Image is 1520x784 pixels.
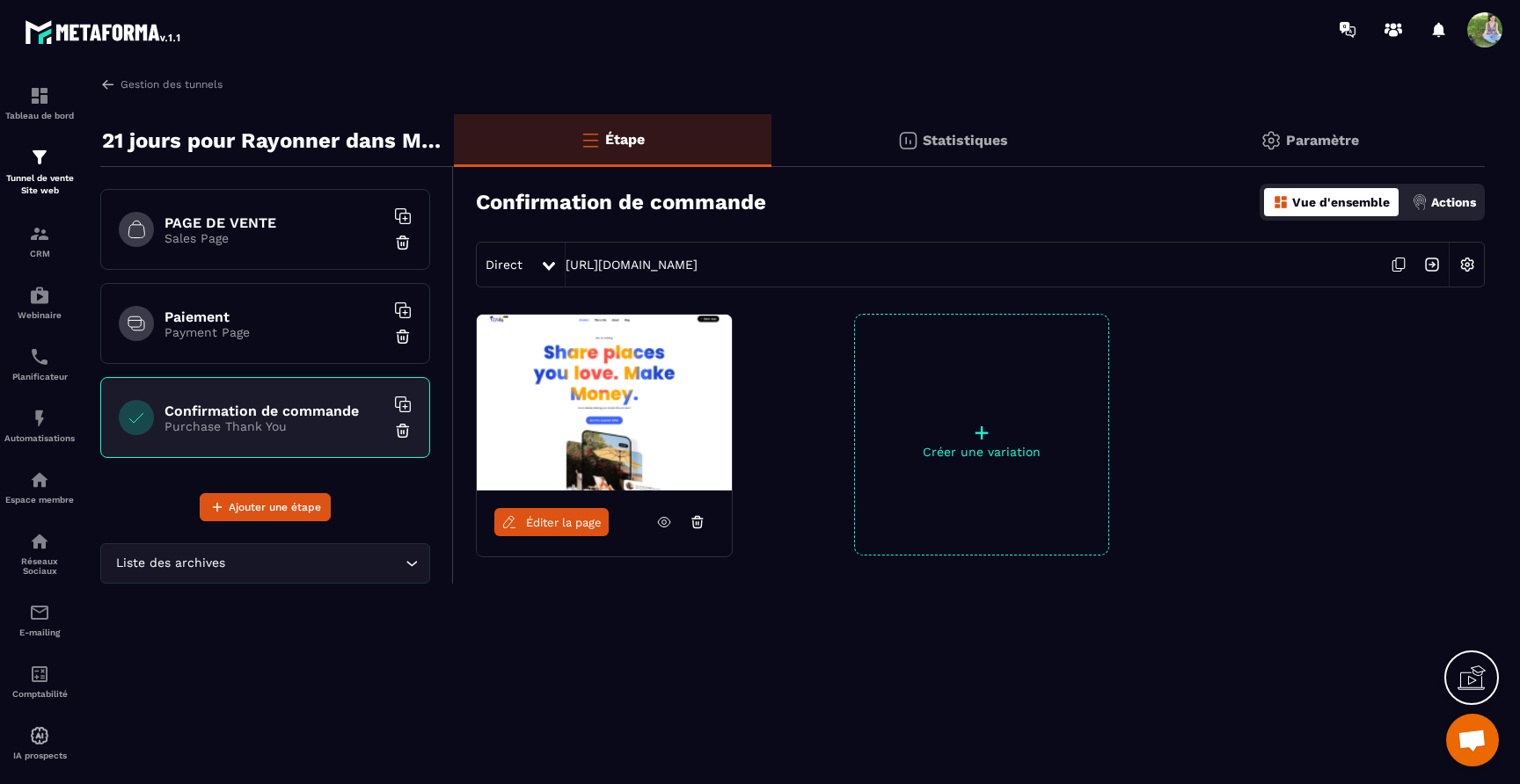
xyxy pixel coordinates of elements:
img: trash [394,422,412,439]
img: logo [25,16,183,47]
img: setting-w.858f3a88.svg [1451,248,1484,281]
a: social-networksocial-networkRéseaux Sociaux [4,518,75,589]
img: automations [29,285,50,306]
a: Éditer la page [494,508,609,536]
a: accountantaccountantComptabilité [4,650,75,712]
p: Comptabilité [4,689,75,699]
img: actions.d6e523a2.png [1412,194,1428,210]
p: Payment Page [164,325,384,339]
p: CRM [4,249,75,258]
img: automations [29,408,50,429]
a: [URL][DOMAIN_NAME] [566,258,698,272]
p: E-mailing [4,628,75,637]
img: stats.20deebd0.svg [897,130,918,151]
p: Réseaux Sociaux [4,556,75,576]
img: scheduler [29,346,50,367]
p: 21 jours pour Rayonner dans Ma Vie ! - Copy [102,123,441,158]
p: Webinaire [4,310,75,320]
p: Étape [605,131,645,148]
span: Liste des archives [112,554,229,573]
img: social-network [29,531,50,552]
p: Tableau de bord [4,111,75,120]
img: trash [394,328,412,345]
input: Search for option [229,554,401,573]
p: Sales Page [164,231,384,245]
h6: Paiement [164,309,384,325]
p: + [855,420,1108,445]
img: automations [29,725,50,746]
img: formation [29,223,50,244]
span: Éditer la page [526,516,602,529]
img: arrow [100,76,116,92]
p: Tunnel de vente Site web [4,172,75,197]
a: emailemailE-mailing [4,589,75,650]
a: schedulerschedulerPlanificateur [4,333,75,395]
img: formation [29,85,50,106]
h3: Confirmation de commande [476,190,766,214]
img: trash [394,234,412,251]
p: Automatisations [4,433,75,443]
a: automationsautomationsWebinaire [4,272,75,333]
p: Planificateur [4,372,75,381]
p: IA prospects [4,751,75,760]
a: Gestion des tunnels [100,76,223,92]
img: image [477,315,732,490]
img: dashboard-orange.40269519.svg [1273,194,1289,210]
img: automations [29,469,50,490]
h6: Confirmation de commande [164,403,384,419]
p: Espace membre [4,495,75,505]
p: Purchase Thank You [164,419,384,433]
img: arrow-next.bcc2205e.svg [1415,248,1449,281]
img: setting-gr.5f69749f.svg [1261,130,1282,151]
p: Vue d'ensemble [1292,195,1390,209]
a: formationformationCRM [4,210,75,272]
p: Statistiques [923,132,1008,149]
img: accountant [29,664,50,685]
img: email [29,602,50,623]
a: automationsautomationsAutomatisations [4,395,75,456]
p: Actions [1431,195,1476,209]
img: formation [29,147,50,168]
div: Ouvrir le chat [1446,714,1499,766]
a: automationsautomationsEspace membre [4,456,75,518]
img: bars-o.4a397970.svg [580,129,601,150]
button: Ajouter une étape [200,493,331,521]
h6: PAGE DE VENTE [164,214,384,231]
a: formationformationTableau de bord [4,72,75,134]
span: Ajouter une étape [229,498,321,516]
div: Search for option [100,543,430,584]
p: Paramètre [1286,132,1359,149]
span: Direct [486,258,522,272]
a: formationformationTunnel de vente Site web [4,134,75,210]
p: Créer une variation [855,445,1108,459]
